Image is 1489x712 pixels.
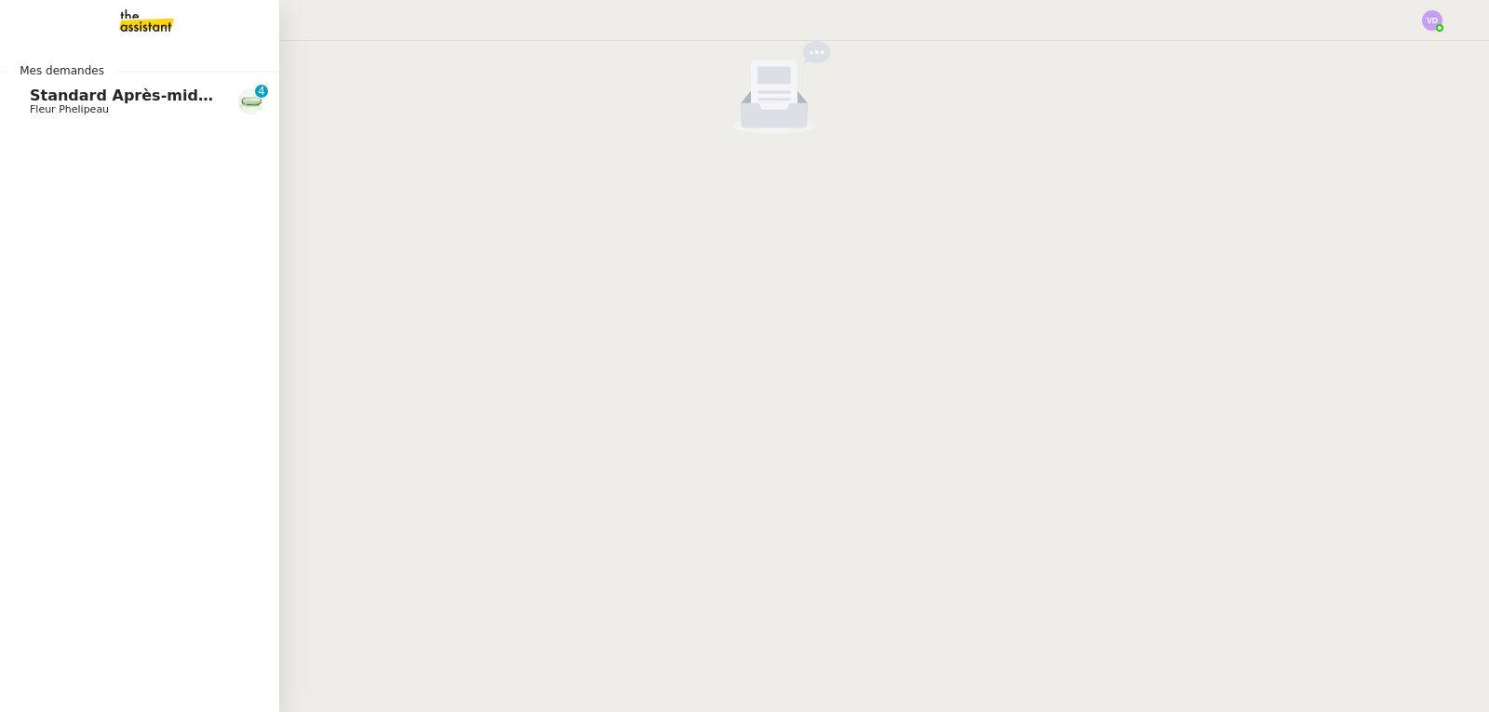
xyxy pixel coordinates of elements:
[238,88,264,114] img: 7f9b6497-4ade-4d5b-ae17-2cbe23708554
[8,61,115,80] span: Mes demandes
[258,85,265,101] p: 4
[1422,10,1442,31] img: svg
[30,87,264,104] span: Standard Après-midi - DLAB
[255,85,268,98] nz-badge-sup: 4
[30,103,109,115] span: Fleur Phelipeau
